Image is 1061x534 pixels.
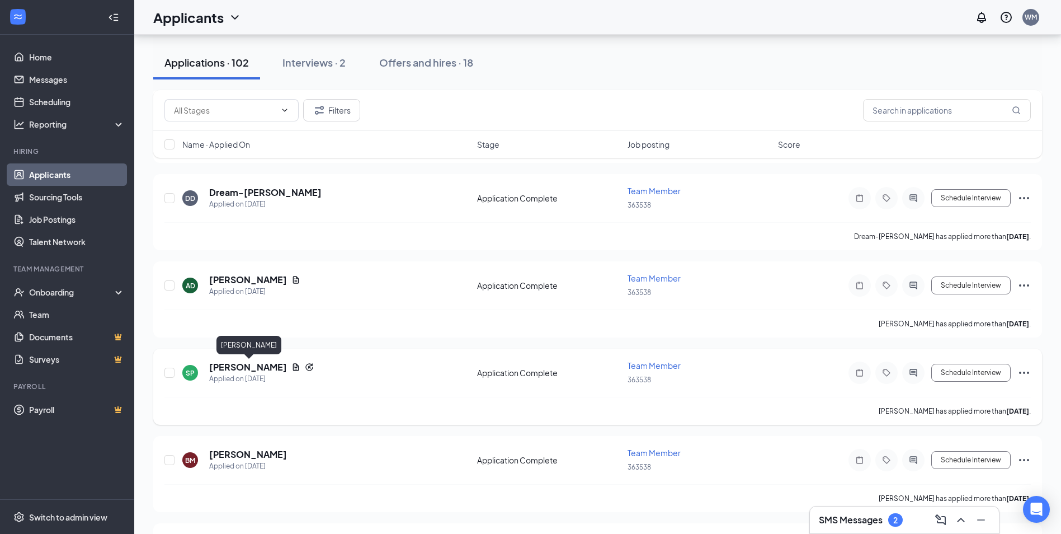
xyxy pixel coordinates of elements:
[29,208,125,231] a: Job Postings
[628,376,651,384] span: 363538
[108,12,119,23] svg: Collapse
[1017,279,1031,292] svg: Ellipses
[29,119,125,130] div: Reporting
[477,280,621,291] div: Application Complete
[1023,496,1050,523] div: Open Intercom Messenger
[209,274,287,286] h5: [PERSON_NAME]
[29,91,125,113] a: Scheduling
[282,55,346,69] div: Interviews · 2
[13,287,25,298] svg: UserCheck
[12,11,23,22] svg: WorkstreamLogo
[907,194,920,203] svg: ActiveChat
[182,139,250,150] span: Name · Applied On
[185,194,195,203] div: DD
[29,326,125,348] a: DocumentsCrown
[879,406,1031,416] p: [PERSON_NAME] has applied more than .
[934,513,947,527] svg: ComposeMessage
[29,186,125,208] a: Sourcing Tools
[477,193,621,204] div: Application Complete
[931,189,1011,207] button: Schedule Interview
[29,348,125,371] a: SurveysCrown
[209,286,300,297] div: Applied on [DATE]
[228,11,242,24] svg: ChevronDown
[778,139,800,150] span: Score
[972,511,990,529] button: Minimize
[29,68,125,91] a: Messages
[628,463,651,471] span: 363538
[932,511,950,529] button: ComposeMessage
[879,319,1031,329] p: [PERSON_NAME] has applied more than .
[209,199,322,210] div: Applied on [DATE]
[291,363,300,372] svg: Document
[628,273,681,283] span: Team Member
[29,46,125,68] a: Home
[280,106,289,115] svg: ChevronDown
[29,399,125,421] a: PayrollCrown
[1012,106,1021,115] svg: MagnifyingGlass
[628,201,651,209] span: 363538
[185,456,195,465] div: BM
[999,11,1013,24] svg: QuestionInfo
[628,139,669,150] span: Job posting
[477,139,499,150] span: Stage
[153,8,224,27] h1: Applicants
[853,456,866,465] svg: Note
[1017,191,1031,205] svg: Ellipses
[186,368,195,378] div: SP
[907,281,920,290] svg: ActiveChat
[854,232,1031,241] p: Dream-[PERSON_NAME] has applied more than .
[931,364,1011,382] button: Schedule Interview
[880,456,893,465] svg: Tag
[29,231,125,253] a: Talent Network
[1006,494,1029,503] b: [DATE]
[13,147,122,156] div: Hiring
[1006,232,1029,241] b: [DATE]
[628,360,681,371] span: Team Member
[975,11,988,24] svg: Notifications
[209,186,322,199] h5: Dream-[PERSON_NAME]
[209,361,287,373] h5: [PERSON_NAME]
[907,456,920,465] svg: ActiveChat
[931,277,1011,294] button: Schedule Interview
[1006,320,1029,328] b: [DATE]
[477,455,621,466] div: Application Complete
[853,368,866,377] svg: Note
[1017,453,1031,467] svg: Ellipses
[29,163,125,186] a: Applicants
[893,516,898,525] div: 2
[303,99,360,121] button: Filter Filters
[879,494,1031,503] p: [PERSON_NAME] has applied more than .
[164,55,249,69] div: Applications · 102
[954,513,968,527] svg: ChevronUp
[13,264,122,274] div: Team Management
[863,99,1031,121] input: Search in applications
[952,511,970,529] button: ChevronUp
[186,281,195,291] div: AD
[477,367,621,378] div: Application Complete
[974,513,988,527] svg: Minimize
[216,336,281,354] div: [PERSON_NAME]
[628,288,651,297] span: 363538
[1025,12,1037,22] div: WM
[819,514,883,526] h3: SMS Messages
[174,104,276,116] input: All Stages
[29,303,125,326] a: Team
[379,55,473,69] div: Offers and hires · 18
[1017,366,1031,380] svg: Ellipses
[628,186,681,196] span: Team Member
[13,119,25,130] svg: Analysis
[907,368,920,377] svg: ActiveChat
[853,281,866,290] svg: Note
[13,512,25,523] svg: Settings
[853,194,866,203] svg: Note
[209,461,287,472] div: Applied on [DATE]
[209,373,314,385] div: Applied on [DATE]
[13,382,122,391] div: Payroll
[880,281,893,290] svg: Tag
[880,194,893,203] svg: Tag
[29,287,115,298] div: Onboarding
[880,368,893,377] svg: Tag
[628,448,681,458] span: Team Member
[305,363,314,372] svg: Reapply
[209,448,287,461] h5: [PERSON_NAME]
